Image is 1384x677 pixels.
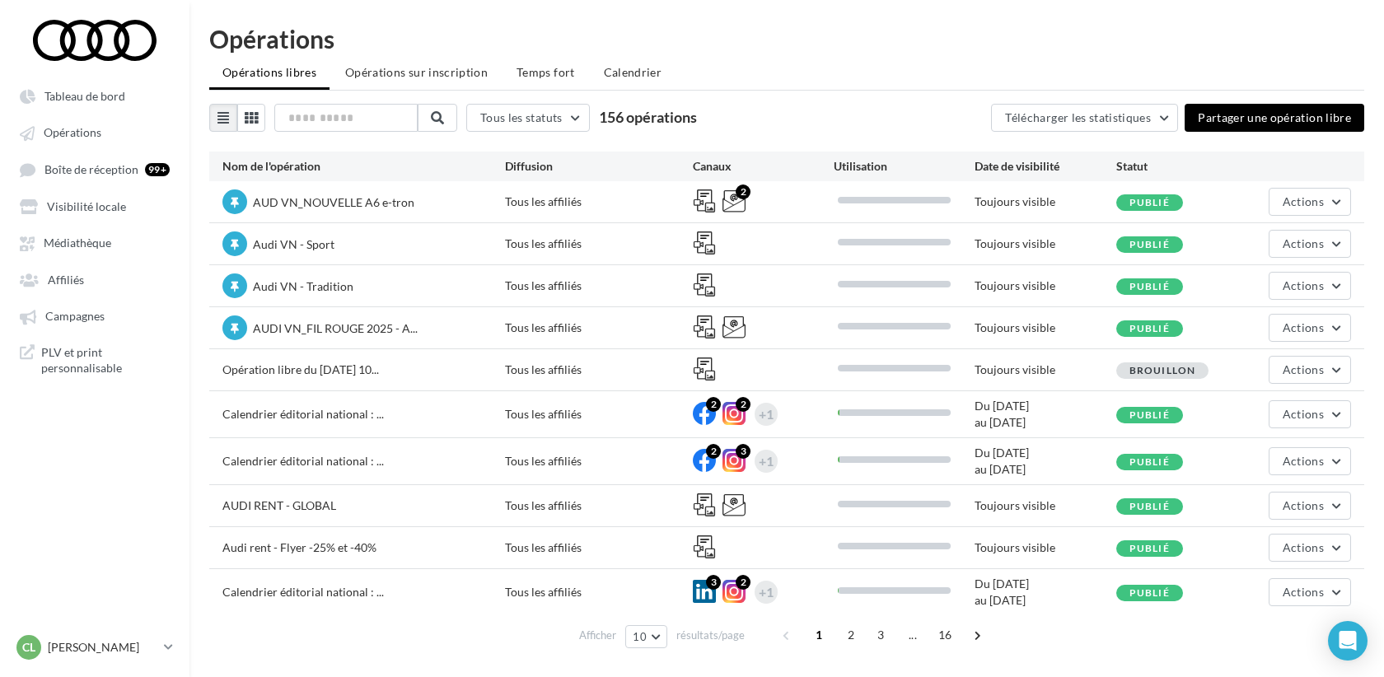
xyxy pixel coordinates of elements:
[579,628,616,643] span: Afficher
[1116,158,1257,175] div: Statut
[1269,356,1351,384] button: Actions
[975,576,1115,609] div: Du [DATE] au [DATE]
[1269,314,1351,342] button: Actions
[806,622,832,648] span: 1
[222,540,376,554] span: Audi rent - Flyer -25% et -40%
[1283,585,1324,599] span: Actions
[22,639,35,656] span: Cl
[1283,194,1324,208] span: Actions
[1005,110,1151,124] span: Télécharger les statistiques
[253,237,334,251] span: Audi VN - Sport
[736,184,750,199] div: 2
[47,199,126,213] span: Visibilité locale
[599,108,697,126] span: 156 opérations
[1129,238,1170,250] span: Publié
[975,236,1115,252] div: Toujours visible
[932,622,959,648] span: 16
[1129,586,1170,599] span: Publié
[625,625,667,648] button: 10
[736,575,750,590] div: 2
[505,158,693,175] div: Diffusion
[44,162,138,176] span: Boîte de réception
[517,65,575,79] span: Temps fort
[48,639,157,656] p: [PERSON_NAME]
[253,279,353,293] span: Audi VN - Tradition
[1269,272,1351,300] button: Actions
[10,338,180,383] a: PLV et print personnalisable
[676,628,745,643] span: résultats/page
[975,158,1115,175] div: Date de visibilité
[505,497,693,514] div: Tous les affiliés
[1129,280,1170,292] span: Publié
[991,104,1178,132] button: Télécharger les statistiques
[633,630,647,643] span: 10
[736,444,750,459] div: 3
[505,362,693,378] div: Tous les affiliés
[222,454,384,468] span: Calendrier éditorial national : ...
[253,195,414,209] span: AUD VN_NOUVELLE A6 e-tron
[345,65,488,79] span: Opérations sur inscription
[975,497,1115,514] div: Toujours visible
[975,194,1115,210] div: Toujours visible
[1283,407,1324,421] span: Actions
[706,575,721,590] div: 3
[975,445,1115,478] div: Du [DATE] au [DATE]
[1269,188,1351,216] button: Actions
[1283,498,1324,512] span: Actions
[505,584,693,600] div: Tous les affiliés
[1328,621,1368,661] div: Open Intercom Messenger
[1269,534,1351,562] button: Actions
[1283,278,1324,292] span: Actions
[1269,230,1351,258] button: Actions
[900,622,926,648] span: ...
[693,158,834,175] div: Canaux
[1283,236,1324,250] span: Actions
[759,450,774,473] div: +1
[253,321,418,335] span: AUDI VN_FIL ROUGE 2025 - A...
[222,158,505,175] div: Nom de l'opération
[13,632,176,663] a: Cl [PERSON_NAME]
[1129,364,1196,376] span: Brouillon
[10,264,180,294] a: Affiliés
[838,622,864,648] span: 2
[41,344,170,376] span: PLV et print personnalisable
[10,154,180,184] a: Boîte de réception 99+
[45,310,105,324] span: Campagnes
[222,585,384,599] span: Calendrier éditorial national : ...
[505,406,693,423] div: Tous les affiliés
[706,444,721,459] div: 2
[834,158,975,175] div: Utilisation
[505,539,693,556] div: Tous les affiliés
[505,278,693,294] div: Tous les affiliés
[10,227,180,257] a: Médiathèque
[1129,409,1170,421] span: Publié
[759,403,774,426] div: +1
[1185,104,1364,132] button: Partager une opération libre
[1129,500,1170,512] span: Publié
[975,278,1115,294] div: Toujours visible
[1129,542,1170,554] span: Publié
[505,236,693,252] div: Tous les affiliés
[975,539,1115,556] div: Toujours visible
[975,320,1115,336] div: Toujours visible
[867,622,894,648] span: 3
[10,117,180,147] a: Opérations
[145,163,170,176] div: 99+
[505,194,693,210] div: Tous les affiliés
[1283,454,1324,468] span: Actions
[10,301,180,330] a: Campagnes
[706,397,721,412] div: 2
[1283,320,1324,334] span: Actions
[222,498,336,512] span: AUDI RENT - GLOBAL
[222,407,384,421] span: Calendrier éditorial national : ...
[736,397,750,412] div: 2
[466,104,590,132] button: Tous les statuts
[209,26,1364,51] div: Opérations
[1283,540,1324,554] span: Actions
[10,81,180,110] a: Tableau de bord
[1269,578,1351,606] button: Actions
[975,398,1115,431] div: Du [DATE] au [DATE]
[1269,447,1351,475] button: Actions
[1283,362,1324,376] span: Actions
[480,110,563,124] span: Tous les statuts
